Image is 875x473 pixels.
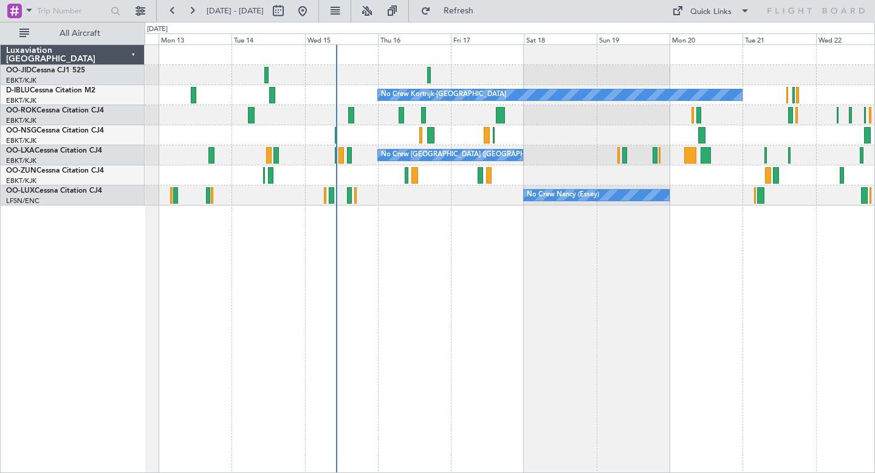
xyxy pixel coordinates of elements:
[527,186,599,204] div: No Crew Nancy (Essey)
[159,33,232,44] div: Mon 13
[6,147,102,154] a: OO-LXACessna Citation CJ4
[6,76,36,85] a: EBKT/KJK
[6,187,35,195] span: OO-LUX
[6,67,85,74] a: OO-JIDCessna CJ1 525
[433,7,484,15] span: Refresh
[6,87,95,94] a: D-IBLUCessna Citation M2
[207,5,264,16] span: [DATE] - [DATE]
[6,107,104,114] a: OO-ROKCessna Citation CJ4
[6,107,36,114] span: OO-ROK
[6,136,36,145] a: EBKT/KJK
[6,167,104,174] a: OO-ZUNCessna Citation CJ4
[524,33,597,44] div: Sat 18
[6,116,36,125] a: EBKT/KJK
[32,29,128,38] span: All Aircraft
[597,33,670,44] div: Sun 19
[6,176,36,185] a: EBKT/KJK
[743,33,815,44] div: Tue 21
[6,196,39,205] a: LFSN/ENC
[6,96,36,105] a: EBKT/KJK
[6,156,36,165] a: EBKT/KJK
[6,127,36,134] span: OO-NSG
[6,167,36,174] span: OO-ZUN
[670,33,743,44] div: Mon 20
[6,147,35,154] span: OO-LXA
[37,2,107,20] input: Trip Number
[6,87,30,94] span: D-IBLU
[305,33,378,44] div: Wed 15
[13,24,132,43] button: All Aircraft
[378,33,451,44] div: Thu 16
[232,33,304,44] div: Tue 14
[381,86,506,104] div: No Crew Kortrijk-[GEOGRAPHIC_DATA]
[381,146,585,164] div: No Crew [GEOGRAPHIC_DATA] ([GEOGRAPHIC_DATA] National)
[6,127,104,134] a: OO-NSGCessna Citation CJ4
[415,1,488,21] button: Refresh
[451,33,524,44] div: Fri 17
[666,1,756,21] button: Quick Links
[690,6,732,18] div: Quick Links
[6,67,32,74] span: OO-JID
[6,187,102,195] a: OO-LUXCessna Citation CJ4
[147,24,168,35] div: [DATE]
